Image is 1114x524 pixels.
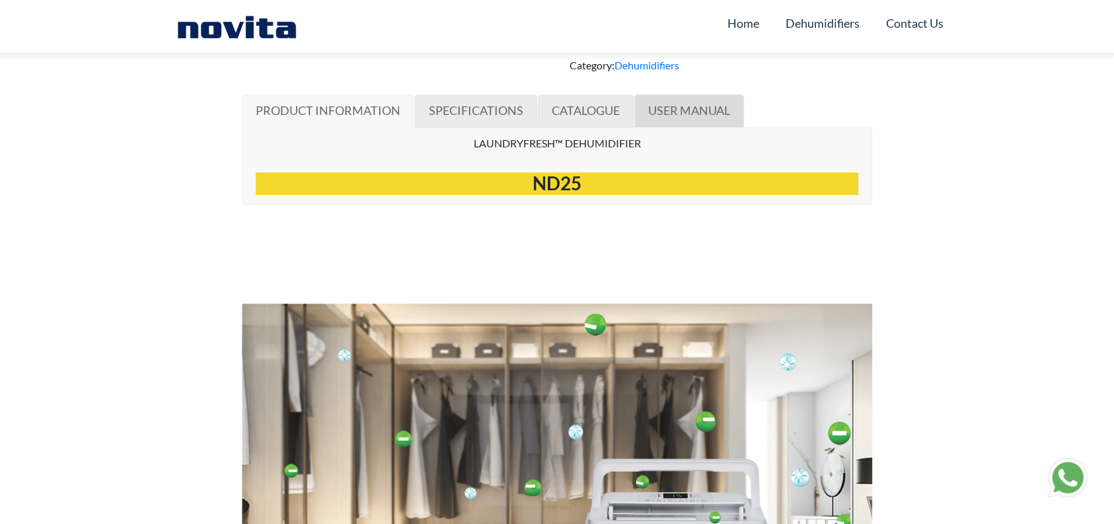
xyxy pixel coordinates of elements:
span: PRODUCT INFORMATION [256,103,400,118]
a: Contact Us [886,11,944,36]
span: LAUNDRYFRESH™ DEHUMIDIFIER [474,137,641,149]
img: Novita [170,13,303,40]
span: SPECIFICATIONS [429,103,523,118]
a: SPECIFICATIONS [415,94,537,128]
span: USER MANUAL [648,103,730,118]
a: Dehumidifiers [614,59,679,71]
span: CATALOGUE [552,103,620,118]
a: Dehumidifiers [786,11,860,36]
a: CATALOGUE [538,94,634,128]
a: USER MANUAL [634,94,744,128]
a: Home [727,11,759,36]
a: PRODUCT INFORMATION [242,94,414,128]
strong: ND25 [533,172,581,194]
span: Category: [570,59,679,71]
